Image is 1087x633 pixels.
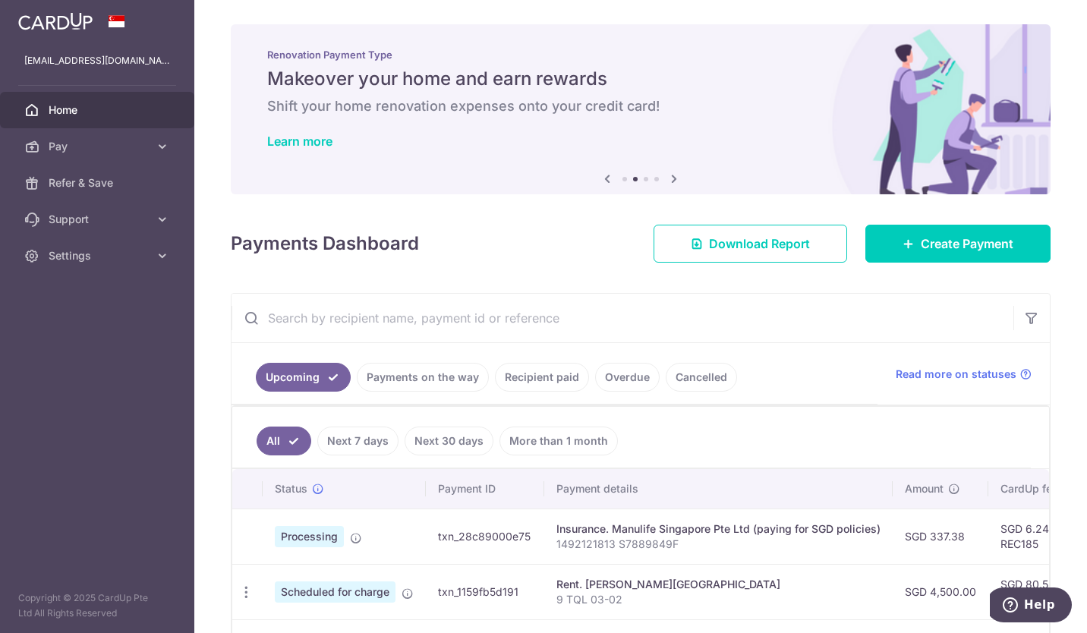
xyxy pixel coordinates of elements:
a: All [257,427,311,455]
td: SGD 80.55 SAVERENT179 [988,564,1087,619]
div: Rent. [PERSON_NAME][GEOGRAPHIC_DATA] [556,577,881,592]
a: Learn more [267,134,332,149]
a: Payments on the way [357,363,489,392]
span: Processing [275,526,344,547]
h6: Shift your home renovation expenses onto your credit card! [267,97,1014,115]
span: Read more on statuses [896,367,1016,382]
a: Recipient paid [495,363,589,392]
p: [EMAIL_ADDRESS][DOMAIN_NAME] [24,53,170,68]
a: Next 7 days [317,427,399,455]
td: SGD 4,500.00 [893,564,988,619]
img: Renovation banner [231,24,1051,194]
span: Download Report [709,235,810,253]
a: Download Report [654,225,847,263]
a: Overdue [595,363,660,392]
span: Home [49,102,149,118]
th: Payment ID [426,469,544,509]
span: Scheduled for charge [275,581,395,603]
a: Next 30 days [405,427,493,455]
a: Read more on statuses [896,367,1032,382]
p: 1492121813 S7889849F [556,537,881,552]
span: Settings [49,248,149,263]
input: Search by recipient name, payment id or reference [232,294,1013,342]
p: Renovation Payment Type [267,49,1014,61]
td: SGD 337.38 [893,509,988,564]
h5: Makeover your home and earn rewards [267,67,1014,91]
div: Insurance. Manulife Singapore Pte Ltd (paying for SGD policies) [556,521,881,537]
a: More than 1 month [499,427,618,455]
a: Cancelled [666,363,737,392]
iframe: Opens a widget where you can find more information [990,587,1072,625]
span: Amount [905,481,944,496]
td: SGD 6.24 REC185 [988,509,1087,564]
a: Create Payment [865,225,1051,263]
td: txn_1159fb5d191 [426,564,544,619]
span: Pay [49,139,149,154]
td: txn_28c89000e75 [426,509,544,564]
p: 9 TQL 03-02 [556,592,881,607]
span: Support [49,212,149,227]
img: CardUp [18,12,93,30]
h4: Payments Dashboard [231,230,419,257]
span: CardUp fee [1000,481,1058,496]
a: Upcoming [256,363,351,392]
th: Payment details [544,469,893,509]
span: Refer & Save [49,175,149,191]
span: Create Payment [921,235,1013,253]
span: Status [275,481,307,496]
